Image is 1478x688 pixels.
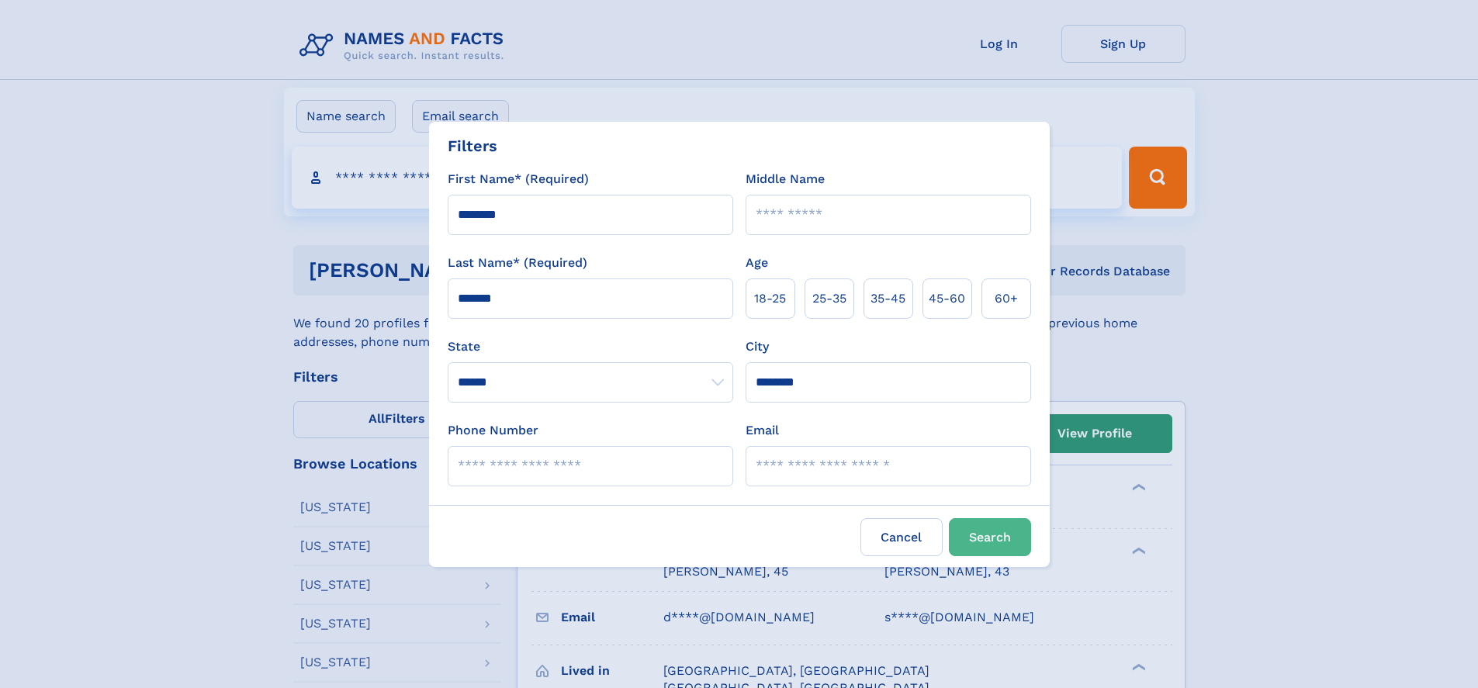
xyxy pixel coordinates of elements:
span: 35‑45 [871,289,905,308]
label: Age [746,254,768,272]
label: Phone Number [448,421,538,440]
label: Middle Name [746,170,825,188]
button: Search [949,518,1031,556]
label: State [448,337,733,356]
label: Email [746,421,779,440]
label: Last Name* (Required) [448,254,587,272]
label: First Name* (Required) [448,170,589,188]
span: 60+ [995,289,1018,308]
span: 25‑35 [812,289,846,308]
label: City [746,337,769,356]
span: 18‑25 [754,289,786,308]
span: 45‑60 [929,289,965,308]
label: Cancel [860,518,943,556]
div: Filters [448,134,497,157]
